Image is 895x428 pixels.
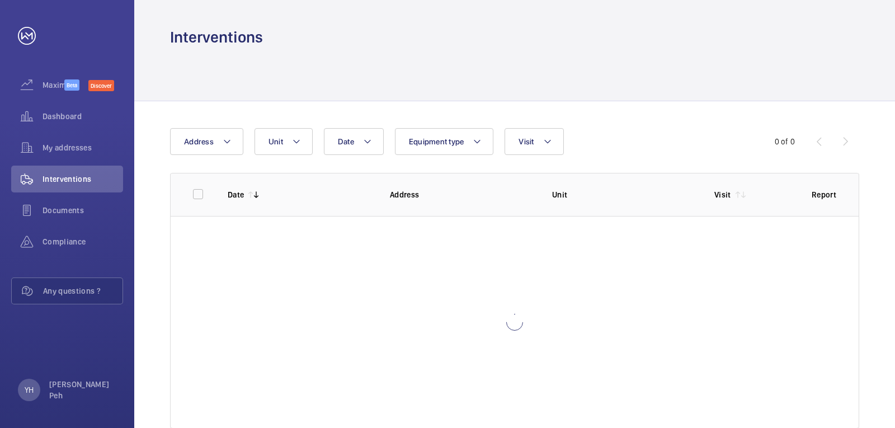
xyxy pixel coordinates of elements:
span: Equipment type [409,137,464,146]
span: Any questions ? [43,285,123,297]
span: Unit [268,137,283,146]
p: Report [812,189,836,200]
p: Address [390,189,534,200]
span: Maximize [43,79,64,91]
button: Equipment type [395,128,494,155]
span: Dashboard [43,111,123,122]
button: Unit [255,128,313,155]
span: Discover [88,80,114,91]
span: Address [184,137,214,146]
span: Compliance [43,236,123,247]
button: Visit [505,128,563,155]
p: Visit [714,189,731,200]
span: Documents [43,205,123,216]
button: Address [170,128,243,155]
p: [PERSON_NAME] Peh [49,379,116,401]
span: Interventions [43,173,123,185]
span: Date [338,137,354,146]
h1: Interventions [170,27,263,48]
span: My addresses [43,142,123,153]
span: Visit [519,137,534,146]
p: Unit [552,189,696,200]
span: Beta [64,79,79,91]
button: Date [324,128,384,155]
div: 0 of 0 [775,136,795,147]
p: Date [228,189,244,200]
p: YH [25,384,34,396]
